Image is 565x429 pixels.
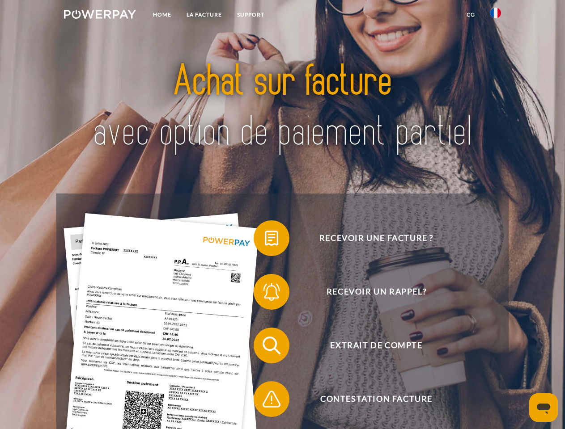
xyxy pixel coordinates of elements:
button: Extrait de compte [254,328,486,363]
img: title-powerpay_fr.svg [85,43,480,171]
button: Recevoir un rappel? [254,274,486,310]
button: Recevoir une facture ? [254,220,486,256]
a: LA FACTURE [179,7,229,23]
img: fr [490,8,501,18]
img: logo-powerpay-white.svg [64,10,136,19]
img: qb_search.svg [260,334,283,357]
a: Home [145,7,179,23]
a: Support [229,7,272,23]
img: qb_warning.svg [260,388,283,410]
a: CG [459,7,483,23]
img: qb_bill.svg [260,227,283,249]
span: Extrait de compte [267,328,486,363]
iframe: Bouton de lancement de la fenêtre de messagerie [529,393,558,422]
img: qb_bell.svg [260,281,283,303]
span: Recevoir une facture ? [267,220,486,256]
button: Contestation Facture [254,381,486,417]
span: Contestation Facture [267,381,486,417]
span: Recevoir un rappel? [267,274,486,310]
